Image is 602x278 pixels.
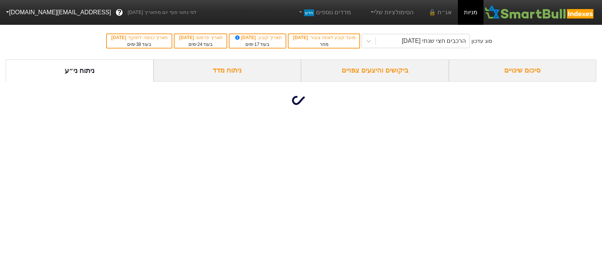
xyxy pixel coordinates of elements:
span: [DATE] [293,35,309,40]
img: SmartBull [483,5,596,20]
div: מועד קובע לאחוז ציבור : [292,34,356,41]
img: loading... [292,91,310,109]
div: ניתוח ני״ע [6,59,154,82]
div: ביקושים והיצעים צפויים [301,59,449,82]
span: 24 [198,42,202,47]
span: לפי נתוני סוף יום מתאריך [DATE] [128,9,196,16]
span: [DATE] [179,35,195,40]
div: בעוד ימים [111,41,168,48]
a: הסימולציות שלי [366,5,417,20]
span: [DATE] [234,35,257,40]
div: בעוד ימים [233,41,282,48]
span: מחר [320,42,328,47]
span: חדש [304,9,314,16]
span: [DATE] [111,35,128,40]
div: בעוד ימים [178,41,223,48]
div: תאריך קובע : [233,34,282,41]
span: 38 [136,42,141,47]
a: מדדים נוספיםחדש [294,5,354,20]
span: ? [117,8,122,18]
span: 17 [254,42,259,47]
div: סוג עדכון [471,37,492,45]
div: ניתוח מדד [154,59,301,82]
div: סיכום שינויים [449,59,597,82]
div: תאריך כניסה לתוקף : [111,34,168,41]
div: הרכבים חצי שנתי [DATE] [402,36,466,46]
div: תאריך פרסום : [178,34,223,41]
